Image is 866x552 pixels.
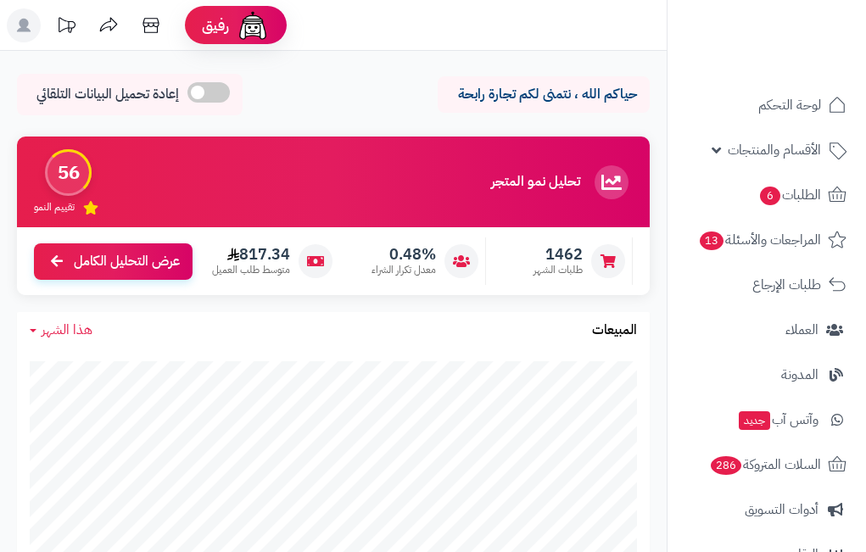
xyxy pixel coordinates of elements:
span: الطلبات [758,183,821,207]
span: 1462 [534,245,583,264]
span: وآتس آب [737,408,819,432]
span: 6 [759,186,781,206]
span: طلبات الإرجاع [752,273,821,297]
a: هذا الشهر [30,321,92,340]
span: تقييم النمو [34,200,75,215]
a: السلات المتروكة286 [678,444,856,485]
a: لوحة التحكم [678,85,856,125]
img: ai-face.png [236,8,270,42]
span: الأقسام والمنتجات [728,138,821,162]
span: أدوات التسويق [745,498,819,521]
span: 0.48% [372,245,436,264]
h3: المبيعات [592,323,637,338]
a: أدوات التسويق [678,489,856,530]
span: المدونة [781,363,819,387]
span: هذا الشهر [42,320,92,340]
span: متوسط طلب العميل [212,263,290,277]
a: تحديثات المنصة [45,8,87,47]
a: وآتس آبجديد [678,399,856,440]
h3: تحليل نمو المتجر [491,175,580,190]
span: المراجعات والأسئلة [698,228,821,252]
a: المراجعات والأسئلة13 [678,220,856,260]
span: 13 [699,231,725,251]
span: معدل تكرار الشراء [372,263,436,277]
span: طلبات الشهر [534,263,583,277]
span: العملاء [785,318,819,342]
a: عرض التحليل الكامل [34,243,193,280]
span: 817.34 [212,245,290,264]
span: السلات المتروكة [709,453,821,477]
span: عرض التحليل الكامل [74,252,180,271]
span: لوحة التحكم [758,93,821,117]
span: رفيق [202,15,229,36]
a: العملاء [678,309,856,350]
span: 286 [709,455,742,476]
a: الطلبات6 [678,175,856,215]
img: logo-2.png [751,19,850,54]
a: طلبات الإرجاع [678,265,856,305]
a: المدونة [678,354,856,395]
span: جديد [739,411,770,430]
span: إعادة تحميل البيانات التلقائي [36,85,179,104]
p: حياكم الله ، نتمنى لكم تجارة رابحة [450,85,637,104]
